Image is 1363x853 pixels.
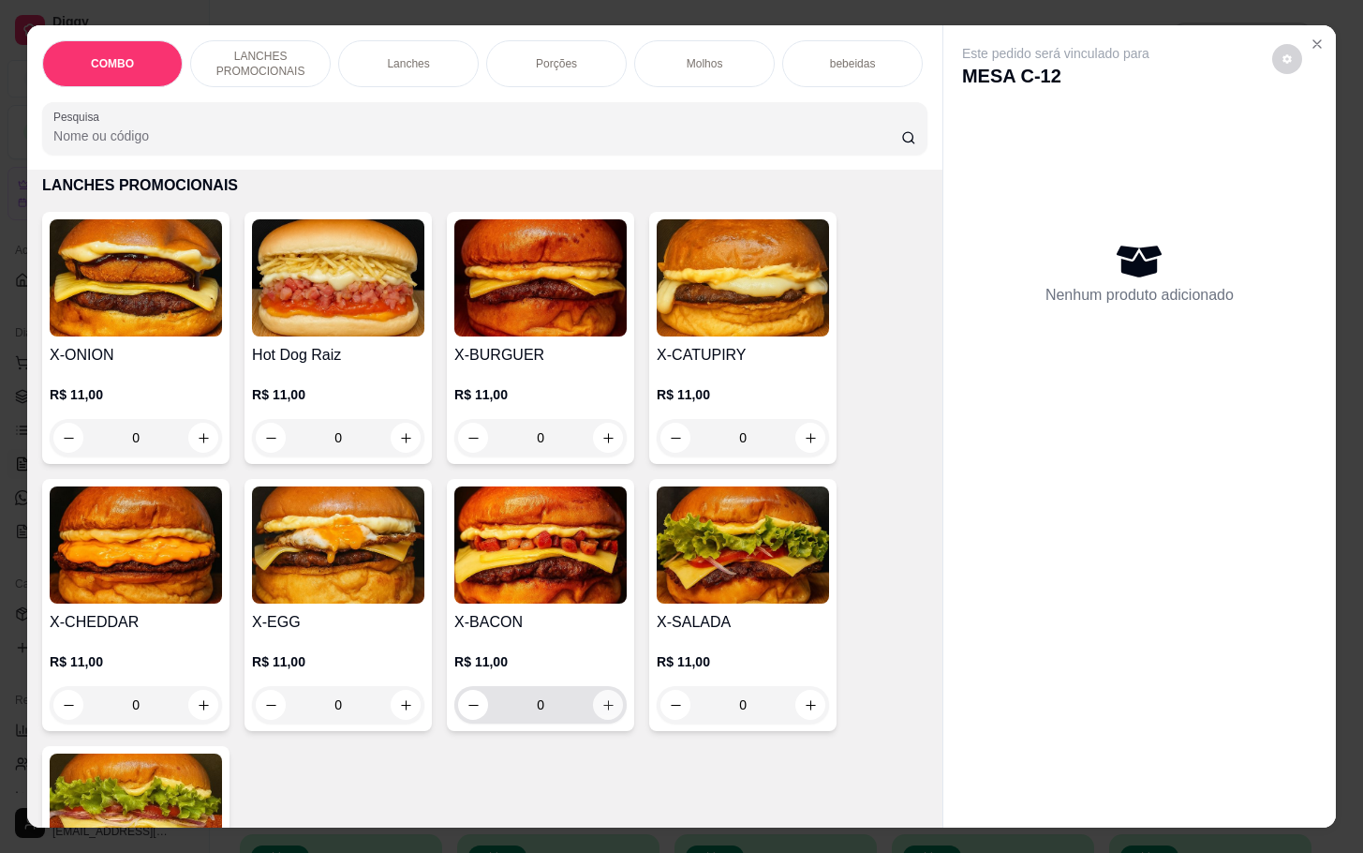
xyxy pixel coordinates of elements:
[188,423,218,453] button: increase-product-quantity
[536,56,577,71] p: Porções
[252,219,424,337] img: product-image
[687,56,723,71] p: Molhos
[1302,29,1332,59] button: Close
[454,219,627,337] img: product-image
[1272,44,1302,74] button: decrease-product-quantity
[454,611,627,634] h4: X-BACON
[391,690,421,720] button: increase-product-quantity
[660,423,690,453] button: decrease-product-quantity
[454,344,627,367] h4: X-BURGUER
[252,385,424,404] p: R$ 11,00
[657,652,829,671] p: R$ 11,00
[53,109,106,125] label: Pesquisa
[188,690,218,720] button: increase-product-quantity
[252,652,424,671] p: R$ 11,00
[593,690,623,720] button: increase-product-quantity
[454,486,627,604] img: product-image
[206,49,315,79] p: LANCHES PROMOCIONAIS
[252,344,424,367] h4: Hot Dog Raiz
[91,56,134,71] p: COMBO
[252,486,424,604] img: product-image
[53,423,83,453] button: decrease-product-quantity
[458,690,488,720] button: decrease-product-quantity
[795,690,825,720] button: increase-product-quantity
[50,611,222,634] h4: X-CHEDDAR
[42,174,927,197] p: LANCHES PROMOCIONAIS
[50,486,222,604] img: product-image
[458,423,488,453] button: decrease-product-quantity
[660,690,690,720] button: decrease-product-quantity
[50,344,222,367] h4: X-ONION
[657,611,829,634] h4: X-SALADA
[962,63,1149,89] p: MESA C-12
[657,344,829,367] h4: X-CATUPIRY
[53,690,83,720] button: decrease-product-quantity
[387,56,429,71] p: Lanches
[593,423,623,453] button: increase-product-quantity
[50,385,222,404] p: R$ 11,00
[962,44,1149,63] p: Este pedido será vinculado para
[454,652,627,671] p: R$ 11,00
[1045,284,1234,307] p: Nenhum produto adicionado
[256,690,286,720] button: decrease-product-quantity
[252,611,424,634] h4: X-EGG
[657,219,829,337] img: product-image
[454,385,627,404] p: R$ 11,00
[657,385,829,404] p: R$ 11,00
[53,127,901,145] input: Pesquisa
[830,56,876,71] p: bebeidas
[50,652,222,671] p: R$ 11,00
[50,219,222,337] img: product-image
[795,423,825,453] button: increase-product-quantity
[657,486,829,604] img: product-image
